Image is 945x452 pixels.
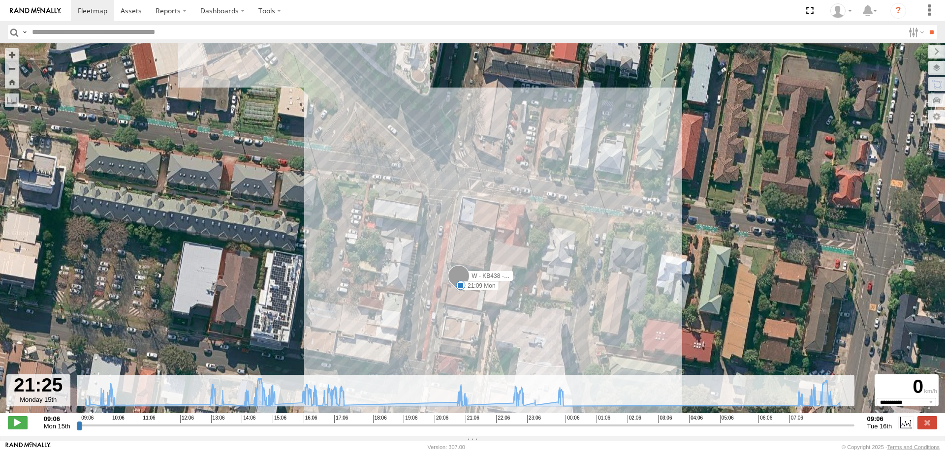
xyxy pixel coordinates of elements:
[928,110,945,123] label: Map Settings
[142,415,156,423] span: 11:06
[689,415,703,423] span: 04:06
[404,415,417,423] span: 19:06
[8,416,28,429] label: Play/Stop
[867,422,892,430] span: Tue 16th Sep 2025
[211,415,225,423] span: 13:06
[628,415,641,423] span: 02:06
[905,25,926,39] label: Search Filter Options
[373,415,387,423] span: 18:06
[789,415,803,423] span: 07:06
[658,415,672,423] span: 03:06
[304,415,317,423] span: 16:06
[80,415,94,423] span: 09:06
[917,416,937,429] label: Close
[720,415,734,423] span: 05:06
[527,415,541,423] span: 23:06
[180,415,194,423] span: 12:06
[890,3,906,19] i: ?
[5,93,19,107] label: Measure
[827,3,855,18] div: Tye Clark
[10,7,61,14] img: rand-logo.svg
[496,415,510,423] span: 22:06
[597,415,610,423] span: 01:06
[758,415,772,423] span: 06:06
[44,422,70,430] span: Mon 15th Sep 2025
[5,75,19,89] button: Zoom Home
[867,415,892,422] strong: 09:06
[21,25,29,39] label: Search Query
[273,415,286,423] span: 15:06
[876,376,937,398] div: 0
[242,415,255,423] span: 14:06
[887,444,940,450] a: Terms and Conditions
[111,415,125,423] span: 10:06
[566,415,579,423] span: 00:06
[461,281,499,290] label: 21:09 Mon
[44,415,70,422] strong: 09:06
[842,444,940,450] div: © Copyright 2025 -
[5,61,19,75] button: Zoom out
[435,415,448,423] span: 20:06
[5,442,51,452] a: Visit our Website
[5,48,19,61] button: Zoom in
[428,444,465,450] div: Version: 307.00
[466,415,479,423] span: 21:06
[334,415,348,423] span: 17:06
[472,272,554,279] span: W - KB438 - [PERSON_NAME]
